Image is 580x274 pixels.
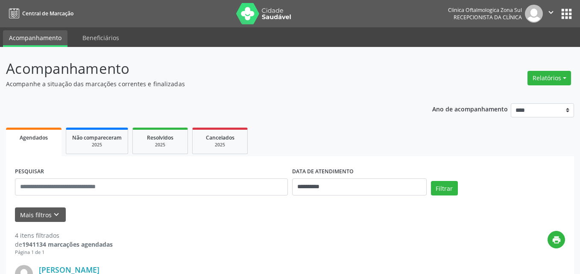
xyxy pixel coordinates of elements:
button: Filtrar [431,181,458,195]
img: img [525,5,543,23]
span: Central de Marcação [22,10,73,17]
a: Central de Marcação [6,6,73,20]
a: Beneficiários [76,30,125,45]
strong: 1941134 marcações agendadas [22,240,113,248]
div: 2025 [139,142,182,148]
div: Página 1 de 1 [15,249,113,256]
span: Recepcionista da clínica [454,14,522,21]
i:  [546,8,556,17]
i: print [552,235,561,245]
button: print [548,231,565,248]
button: Mais filtroskeyboard_arrow_down [15,207,66,222]
span: Não compareceram [72,134,122,141]
p: Ano de acompanhamento [432,103,508,114]
label: DATA DE ATENDIMENTO [292,165,354,178]
div: de [15,240,113,249]
i: keyboard_arrow_down [52,210,61,219]
p: Acompanhamento [6,58,404,79]
span: Resolvidos [147,134,173,141]
button: Relatórios [527,71,571,85]
span: Agendados [20,134,48,141]
label: PESQUISAR [15,165,44,178]
button: apps [559,6,574,21]
div: 4 itens filtrados [15,231,113,240]
div: 2025 [199,142,241,148]
a: Acompanhamento [3,30,67,47]
div: 2025 [72,142,122,148]
span: Cancelados [206,134,234,141]
div: Clinica Oftalmologica Zona Sul [448,6,522,14]
button:  [543,5,559,23]
p: Acompanhe a situação das marcações correntes e finalizadas [6,79,404,88]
